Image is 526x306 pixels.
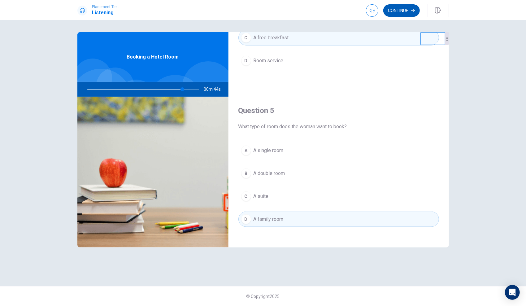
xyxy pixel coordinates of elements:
[204,82,226,97] span: 00m 44s
[254,57,284,64] span: Room service
[241,214,251,224] div: D
[238,53,439,68] button: DRoom service
[254,170,285,177] span: A double room
[92,9,119,16] h1: Listening
[254,216,284,223] span: A family room
[254,34,289,42] span: A free breakfast
[238,30,439,46] button: CA free breakfast
[238,106,439,116] h4: Question 5
[238,212,439,227] button: DA family room
[241,33,251,43] div: C
[241,168,251,178] div: B
[77,97,228,247] img: Booking a Hotel Room
[241,56,251,66] div: D
[127,53,179,61] span: Booking a Hotel Room
[383,4,420,17] button: Continue
[254,193,269,200] span: A suite
[246,294,280,299] span: © Copyright 2025
[238,189,439,204] button: CA suite
[505,285,520,300] div: Open Intercom Messenger
[241,191,251,201] div: C
[92,5,119,9] span: Placement Test
[241,146,251,155] div: A
[238,166,439,181] button: BA double room
[238,123,439,130] span: What type of room does the woman want to book?
[238,143,439,158] button: AA single room
[254,147,284,154] span: A single room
